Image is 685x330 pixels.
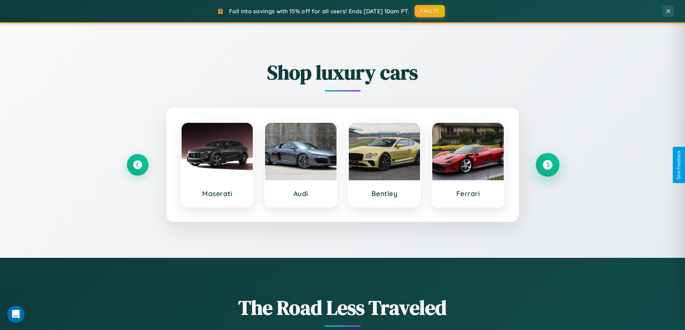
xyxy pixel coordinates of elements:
[229,8,409,15] span: Fall into savings with 15% off for all users! Ends [DATE] 10am PT.
[415,5,445,17] button: FALL15
[272,189,329,198] h3: Audi
[7,306,24,323] iframe: Intercom live chat
[189,189,246,198] h3: Maserati
[356,189,413,198] h3: Bentley
[676,150,681,180] div: Give Feedback
[439,189,497,198] h3: Ferrari
[127,59,558,86] h2: Shop luxury cars
[127,294,558,321] h1: The Road Less Traveled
